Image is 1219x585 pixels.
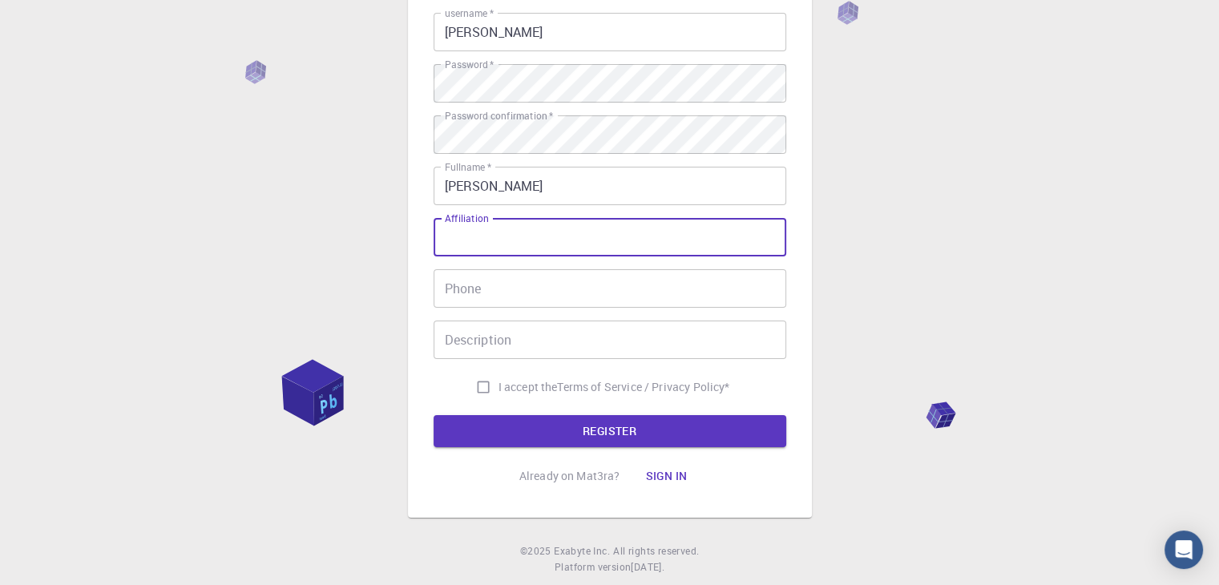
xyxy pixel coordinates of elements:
[631,560,664,573] span: [DATE] .
[555,559,631,575] span: Platform version
[631,559,664,575] a: [DATE].
[632,460,700,492] button: Sign in
[519,468,620,484] p: Already on Mat3ra?
[1165,531,1203,569] div: Open Intercom Messenger
[445,160,491,174] label: Fullname
[557,379,729,395] p: Terms of Service / Privacy Policy *
[557,379,729,395] a: Terms of Service / Privacy Policy*
[554,544,610,557] span: Exabyte Inc.
[554,543,610,559] a: Exabyte Inc.
[434,415,786,447] button: REGISTER
[520,543,554,559] span: © 2025
[498,379,558,395] span: I accept the
[613,543,699,559] span: All rights reserved.
[445,109,553,123] label: Password confirmation
[445,6,494,20] label: username
[445,58,494,71] label: Password
[445,212,488,225] label: Affiliation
